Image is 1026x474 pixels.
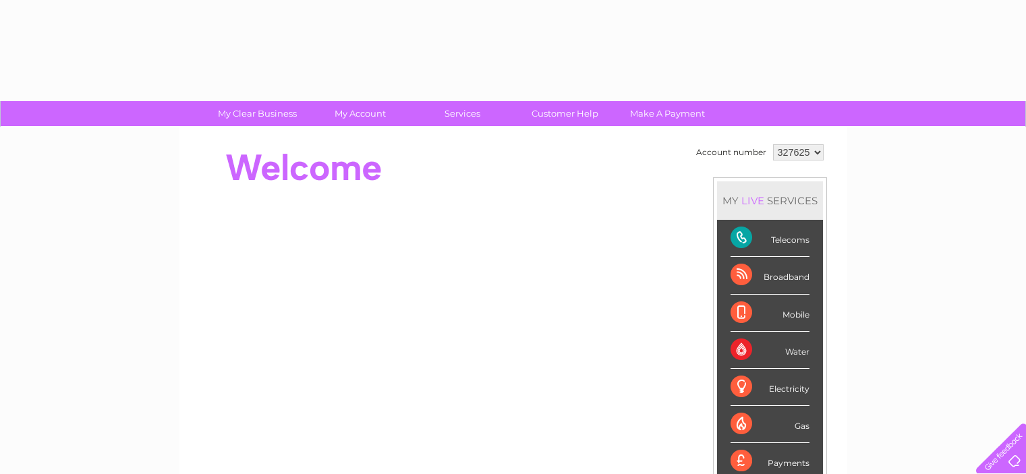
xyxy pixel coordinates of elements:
[731,332,809,369] div: Water
[731,220,809,257] div: Telecoms
[739,194,767,207] div: LIVE
[717,181,823,220] div: MY SERVICES
[731,295,809,332] div: Mobile
[509,101,621,126] a: Customer Help
[304,101,416,126] a: My Account
[731,406,809,443] div: Gas
[731,369,809,406] div: Electricity
[693,141,770,164] td: Account number
[202,101,313,126] a: My Clear Business
[612,101,723,126] a: Make A Payment
[731,257,809,294] div: Broadband
[407,101,518,126] a: Services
